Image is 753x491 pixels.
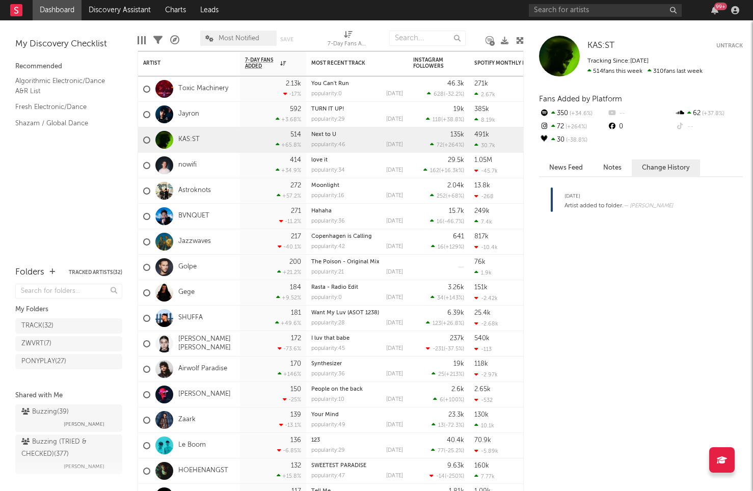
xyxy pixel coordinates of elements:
div: 99 + [714,3,727,10]
div: 2.6k [451,386,464,393]
div: popularity: 29 [311,448,345,453]
div: 1.9k [474,269,492,276]
div: [DATE] [386,244,403,250]
div: 19k [453,361,464,367]
div: 181 [291,310,301,316]
div: ( ) [423,167,464,174]
div: [DATE] [386,193,403,199]
div: 10.1k [474,422,494,429]
a: Gege [178,288,195,297]
div: popularity: 0 [311,295,342,301]
span: 514 fans this week [587,68,642,74]
div: 29.5k [448,157,464,163]
div: popularity: 46 [311,142,345,148]
span: +143 % [445,295,463,301]
span: 25 [438,372,444,377]
div: 170 [290,361,301,367]
span: Most Notified [219,35,259,42]
div: You Can't Run [311,81,403,87]
div: -25 % [283,396,301,403]
div: 160k [474,462,489,469]
div: +49.6 % [275,320,301,326]
a: TRACK(32) [15,318,122,334]
div: -13.1 % [279,422,301,428]
a: KAS:ST [178,135,200,144]
div: The Poison - Original Mix [311,259,403,265]
div: I luv that babe [311,336,403,341]
div: +57.2 % [277,193,301,199]
div: 7-Day Fans Added (7-Day Fans Added) [328,38,368,50]
span: -46.7 % [444,219,463,225]
a: Toxic Machinery [178,85,228,93]
span: 34 [437,295,444,301]
div: -73.6 % [278,345,301,352]
span: Fans Added by Platform [539,95,622,103]
div: A&R Pipeline [170,25,179,55]
span: +100 % [445,397,463,403]
button: 99+ [711,6,718,14]
button: Save [280,37,293,42]
div: 136 [290,437,301,444]
div: 19k [453,106,464,113]
span: 16 [437,219,443,225]
a: Rasta - Radio Edit [311,285,358,290]
div: -11.2 % [279,218,301,225]
div: +65.8 % [276,142,301,148]
div: My Discovery Checklist [15,38,122,50]
div: [DATE] [386,448,403,453]
button: Untrack [716,41,743,51]
div: SWEETEST PARADISE [311,463,403,469]
span: Artist added to folder. [564,203,624,209]
div: popularity: 16 [311,193,344,199]
div: popularity: 0 [311,91,342,97]
div: popularity: 49 [311,422,345,428]
div: 123 [311,438,403,443]
div: +21.2 % [277,269,301,276]
span: [PERSON_NAME] [64,460,104,473]
div: 150 [290,386,301,393]
span: 77 [438,448,444,454]
div: 641 [453,233,464,240]
div: [DATE] [564,190,673,202]
div: 7.77k [474,473,495,480]
a: Buzzing(39)[PERSON_NAME] [15,404,122,432]
div: ( ) [430,142,464,148]
div: +34.9 % [276,167,301,174]
div: [DATE] [386,269,403,275]
div: ( ) [426,116,464,123]
div: TRACK ( 32 ) [21,320,53,332]
div: ( ) [430,218,464,225]
div: 592 [290,106,301,113]
a: TURN IT UP! [311,106,344,112]
a: You Can't Run [311,81,349,87]
div: 13.8k [474,182,490,189]
div: Hahaha [311,208,403,214]
div: 272 [290,182,301,189]
span: -37.5 % [445,346,463,352]
span: +264 % [564,124,587,130]
span: KAS:ST [587,41,614,50]
div: -40.1 % [278,243,301,250]
div: ( ) [426,345,464,352]
div: 9.63k [447,462,464,469]
a: Astroknots [178,186,211,195]
div: 72 [539,120,607,133]
div: 23.3k [448,412,464,418]
div: ( ) [427,91,464,97]
div: love it [311,157,403,163]
span: Tracking Since: [DATE] [587,58,649,64]
span: +26.8 % [443,321,463,326]
span: -25.2 % [445,448,463,454]
div: -5.89k [474,448,498,454]
div: popularity: 36 [311,219,345,224]
span: +37.8 % [701,111,724,117]
a: Hahaha [311,208,332,214]
div: ( ) [433,396,464,403]
div: 7-Day Fans Added (7-Day Fans Added) [328,25,368,55]
span: 13 [438,423,444,428]
a: Next to U [311,132,336,138]
div: Recommended [15,61,122,73]
div: 130k [474,412,489,418]
div: 76k [474,259,486,265]
div: 172 [291,335,301,342]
